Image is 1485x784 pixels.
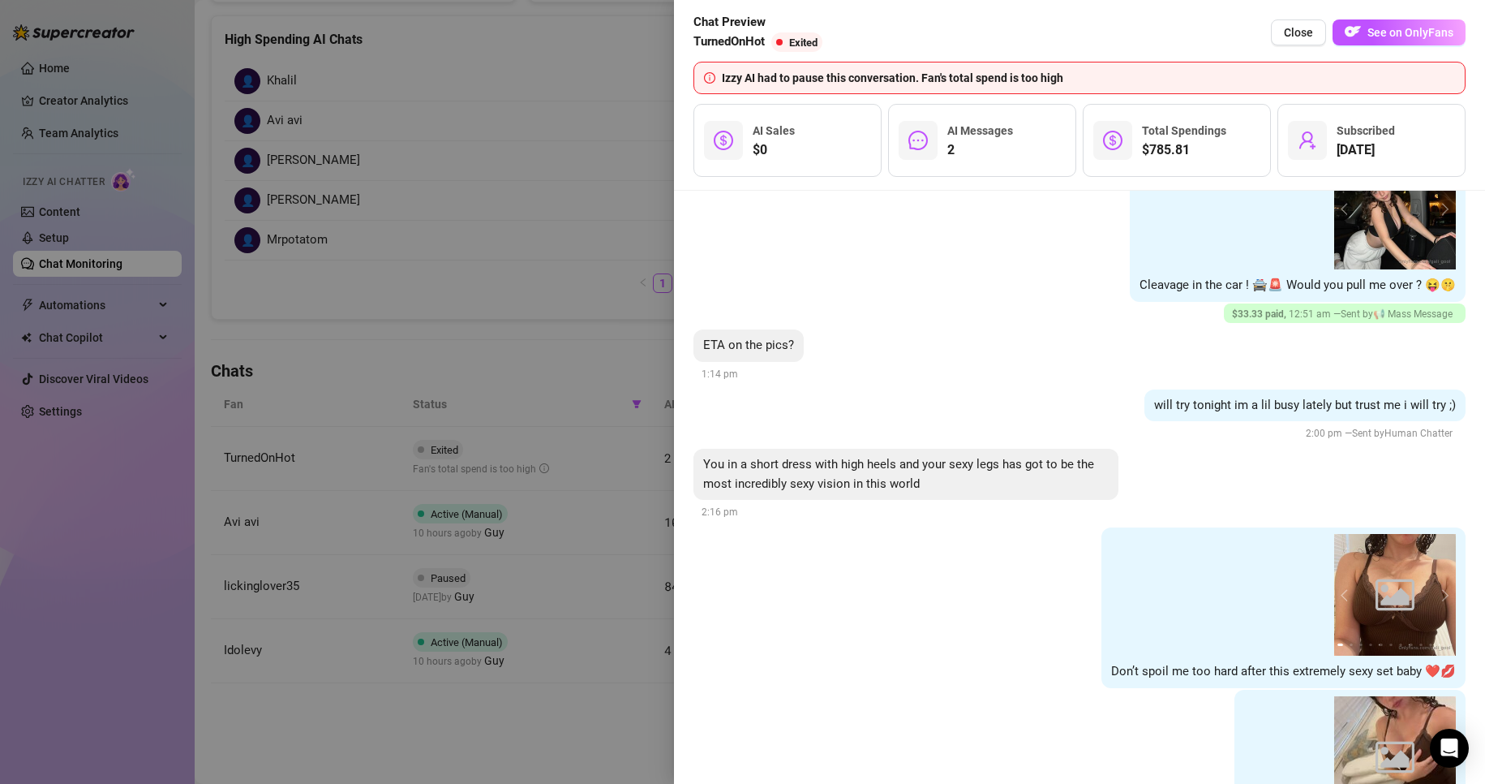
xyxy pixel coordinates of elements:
[1359,644,1363,646] button: 3
[1284,26,1313,39] span: Close
[1369,644,1372,646] button: 4
[1350,644,1353,646] button: 2
[1232,308,1457,320] span: 12:51 am —
[1306,428,1457,439] span: 2:00 pm —
[1334,148,1456,269] img: media
[1436,588,1449,601] button: next
[704,72,715,84] span: info-circle
[1341,588,1354,601] button: prev
[1337,124,1395,137] span: Subscribed
[702,368,738,380] span: 1:14 pm
[1232,308,1289,320] span: $ 33.33 paid ,
[722,69,1455,87] div: Izzy AI had to pause this conversation. Fan's total spend is too high
[703,457,1094,491] span: You in a short dress with high heels and your sexy legs has got to be the most incredibly sexy vi...
[1449,644,1453,646] button: 12
[1430,729,1469,768] div: Open Intercom Messenger
[1333,19,1466,45] button: OFSee on OnlyFans
[947,124,1013,137] span: AI Messages
[693,32,765,52] span: TurnedOnHot
[1341,308,1453,320] span: Sent by 📢 Mass Message
[1389,644,1393,646] button: 6
[1111,664,1456,678] span: Don’t spoil me too hard after this extremely sexy set baby ❤️💋
[693,13,829,32] span: Chat Preview
[1142,124,1226,137] span: Total Spendings
[1154,398,1456,412] span: will try tonight im a lil busy lately but trust me i will try ;)
[1345,24,1361,40] img: OF
[1367,26,1453,39] span: See on OnlyFans
[702,506,738,518] span: 2:16 pm
[753,140,795,160] span: $0
[1103,131,1122,150] span: dollar
[753,124,795,137] span: AI Sales
[908,131,928,150] span: message
[1399,644,1402,646] button: 7
[1298,131,1317,150] span: user-add
[947,140,1013,160] span: 2
[703,338,794,352] span: ETA on the pics?
[1436,202,1449,215] button: next
[1333,19,1466,46] a: OFSee on OnlyFans
[789,37,818,49] span: Exited
[1142,140,1226,160] span: $785.81
[714,131,733,150] span: dollar
[1337,140,1395,160] span: [DATE]
[1341,202,1354,215] button: prev
[1419,644,1423,646] button: 9
[1429,644,1432,646] button: 10
[1352,428,1453,439] span: Sent by Human Chatter
[1439,644,1442,646] button: 11
[1271,19,1326,45] button: Close
[1379,644,1382,646] button: 5
[1140,278,1456,292] span: Cleavage in the car ! 🚔🚨 Would you pull me over ? 😝🤫
[1409,644,1412,646] button: 8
